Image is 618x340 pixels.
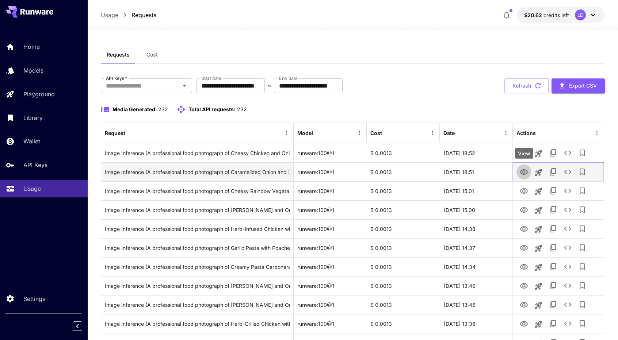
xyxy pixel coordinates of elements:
button: Copy TaskUUID [546,221,560,236]
span: 232 [158,106,168,112]
div: Click to copy prompt [105,220,290,238]
div: Click to copy prompt [105,201,290,219]
div: 30 Sep, 2025 15:00 [440,200,513,219]
button: Collapse sidebar [73,321,82,331]
button: Copy TaskUUID [546,165,560,179]
button: See details [560,183,575,198]
div: 30 Sep, 2025 18:52 [440,143,513,162]
button: Sort [455,128,466,138]
div: $ 0.0013 [367,295,440,314]
div: runware:100@1 [294,181,367,200]
button: Add to library [575,240,590,255]
button: $20.616LD [517,7,605,23]
p: Usage [23,184,41,193]
button: Launch in playground [531,260,546,275]
div: $ 0.0013 [367,257,440,276]
button: View [516,259,531,274]
div: Click to copy prompt [105,295,290,314]
div: Click to copy prompt [105,182,290,200]
p: ~ [267,81,271,90]
div: 30 Sep, 2025 15:01 [440,181,513,200]
button: Open [179,81,190,91]
div: Click to copy prompt [105,314,290,333]
div: Click to copy prompt [105,163,290,181]
button: Copy TaskUUID [546,183,560,198]
button: Menu [427,128,438,138]
div: runware:100@1 [294,276,367,295]
button: Copy TaskUUID [546,259,560,274]
div: Click to copy prompt [105,144,290,162]
div: runware:100@1 [294,295,367,314]
p: API Keys [23,161,47,169]
div: Model [297,130,313,136]
span: $20.62 [524,12,543,18]
button: Add to library [575,221,590,236]
div: 30 Sep, 2025 14:38 [440,219,513,238]
div: $ 0.0013 [367,219,440,238]
button: Copy TaskUUID [546,240,560,255]
button: See details [560,259,575,274]
button: Export CSV [552,78,605,93]
button: View [516,145,531,160]
button: Launch in playground [531,222,546,237]
button: See details [560,165,575,179]
div: Collapse sidebar [78,320,88,333]
button: Launch in playground [531,165,546,180]
div: runware:100@1 [294,200,367,219]
button: View [516,183,531,198]
div: runware:100@1 [294,238,367,257]
div: Click to copy prompt [105,258,290,276]
div: runware:100@1 [294,314,367,333]
div: Click to copy prompt [105,239,290,257]
div: 30 Sep, 2025 13:36 [440,314,513,333]
button: Copy TaskUUID [546,316,560,331]
button: Menu [354,128,365,138]
button: See details [560,297,575,312]
p: Library [23,113,43,122]
p: Home [23,42,40,51]
button: See details [560,278,575,293]
button: Add to library [575,297,590,312]
button: Copy TaskUUID [546,202,560,217]
p: Requests [131,11,156,19]
button: Launch in playground [531,317,546,332]
button: Add to library [575,316,590,331]
button: Sort [383,128,393,138]
div: $ 0.0013 [367,276,440,295]
span: Media Generated: [112,106,157,112]
button: Add to library [575,202,590,217]
button: See details [560,146,575,160]
button: Refresh [504,78,549,93]
div: Request [105,130,125,136]
div: 30 Sep, 2025 14:37 [440,238,513,257]
button: View [516,278,531,293]
p: Playground [23,90,55,98]
div: 30 Sep, 2025 14:34 [440,257,513,276]
p: Models [23,66,43,75]
button: View [516,240,531,255]
button: Copy TaskUUID [546,278,560,293]
div: Date [443,130,455,136]
label: API Keys [106,75,127,81]
p: Wallet [23,137,40,146]
div: 30 Sep, 2025 13:46 [440,295,513,314]
button: View [516,316,531,331]
a: Usage [101,11,118,19]
button: Copy TaskUUID [546,297,560,312]
div: Actions [516,130,536,136]
button: View [516,202,531,217]
span: 232 [237,106,247,112]
button: Launch in playground [531,241,546,256]
button: Add to library [575,183,590,198]
button: Menu [592,128,602,138]
div: 30 Sep, 2025 13:49 [440,276,513,295]
div: $ 0.0013 [367,314,440,333]
button: See details [560,221,575,236]
button: Menu [281,128,291,138]
button: Add to library [575,278,590,293]
span: Cost [146,51,158,58]
button: See details [560,202,575,217]
div: 30 Sep, 2025 18:51 [440,162,513,181]
button: Add to library [575,146,590,160]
